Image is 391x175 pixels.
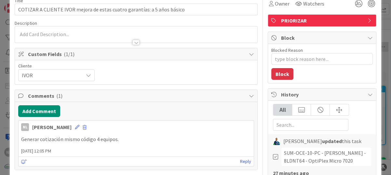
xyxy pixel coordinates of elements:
div: [PERSON_NAME] [32,123,72,131]
div: SUM-OCE-10-PC - [PERSON_NAME] - 8LDNT64 - OptiPlex Micro 7020 [281,148,371,166]
a: Reply [240,157,251,166]
span: IVOR [22,71,80,80]
span: PRIORIZAR [281,17,364,24]
label: Blocked Reason [271,47,303,53]
span: ( 1 ) [56,93,62,99]
span: Block [281,34,364,42]
span: History [281,91,364,98]
span: ( 1/1 ) [64,51,74,57]
span: [PERSON_NAME] this task [283,137,361,145]
span: Comments [28,92,246,100]
span: Description [15,20,37,26]
input: type card name here... [15,4,258,15]
button: Add Comment [18,105,60,117]
span: Custom Fields [28,50,246,58]
button: Block [271,68,293,80]
div: NL [21,123,29,131]
img: GA [273,138,280,145]
span: [DATE] 12:05 PM [19,148,254,154]
input: Search... [273,119,348,131]
div: All [273,104,292,115]
div: Cliente [18,64,95,68]
b: updated [322,138,342,144]
p: Generar cotización mismo código 4 equipos. [21,136,251,143]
